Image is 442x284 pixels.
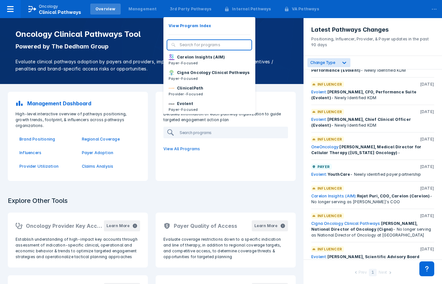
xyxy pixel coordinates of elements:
[428,1,441,15] div: ...
[327,172,350,177] span: YouthCare
[419,261,434,276] div: Contact Support
[311,172,434,177] div: - Newly identified payer partnership
[169,60,225,66] p: Payer-Focused
[26,222,104,230] h2: Oncology Provider Key Accounts
[311,89,434,101] div: - Newly Identified KDM
[82,163,137,169] p: Claims Analysis
[252,220,288,231] button: Learn More
[317,81,342,87] p: Influencer
[379,269,387,276] div: Next
[165,4,217,15] a: 3rd Party Pathways
[163,68,255,83] a: Cigna Oncology Clinical PathwaysPayer-Focused
[16,30,288,39] h1: Oncology Clinical Pathways Tool
[39,9,81,15] span: Clinical Pathways
[27,100,91,107] p: Management Dashboard
[82,136,137,142] a: Regional Coverage
[254,223,278,229] div: Learn More
[163,237,288,260] p: Evaluate coverage restrictions down to a specific indication and line of therapy, in addition to ...
[317,213,342,219] p: Influencer
[128,6,157,12] div: Management
[180,42,248,48] input: Search for programs
[311,221,381,226] a: Cigna Oncology Clinical Pathways:
[123,4,162,15] a: Management
[232,6,271,12] div: Internal Pathways
[169,54,174,60] img: carelon-insights.png
[177,70,249,76] p: Cigna Oncology Clinical Pathways
[311,194,357,198] a: Carelon Insights (AIM):
[311,117,411,128] span: [PERSON_NAME], Chief Clinical Officer (Evolent)
[311,26,434,34] h3: Latest Pathways Changes
[163,83,255,99] button: ClinicalPathProvider-Focused
[160,111,292,123] p: Detailed information of each pathway organization to guide targeted engagement action plan
[160,142,292,156] a: View All Programs
[369,269,377,276] div: 1
[420,81,434,87] p: [DATE]
[12,111,144,129] p: High-level interactive overview of pathways positioning, growth trends, footprint, & influencers ...
[169,85,174,91] img: via-oncology.png
[311,89,327,94] a: Evolent:
[16,237,140,260] p: Establish understanding of high-impact key accounts through assessment of indication-specific cli...
[169,23,211,29] p: View Program Index
[163,21,255,31] button: View Program Index
[19,163,74,169] a: Provider Utilization
[174,222,237,230] h2: Payer Quality of Access
[82,150,137,156] a: Payer Adoption
[420,185,434,191] p: [DATE]
[177,101,193,107] p: Evolent
[311,89,416,100] span: [PERSON_NAME], CFO, Performance Suite (Evolent)
[169,91,203,97] p: Provider-Focused
[311,193,434,205] div: - No longer serving as [PERSON_NAME]'s COO
[317,246,342,252] p: Influencer
[169,76,249,81] p: Payer-Focused
[311,144,434,156] div: -
[163,99,255,114] button: EvolentPayer-Focused
[420,136,434,142] p: [DATE]
[420,164,434,170] p: [DATE]
[177,85,203,91] p: ClinicalPath
[311,221,434,238] div: - No longer serving as National Director of Oncology at [GEOGRAPHIC_DATA]
[420,109,434,115] p: [DATE]
[95,6,116,12] div: Overview
[311,117,327,122] a: Evolent:
[104,220,140,231] button: Learn More
[311,144,421,155] span: [PERSON_NAME], Medical Director for Cellular Therapy ([US_STATE] Oncology)
[16,58,288,72] p: Evaluate clinical pathways adoption by payers and providers, implementation sophistication, finan...
[420,246,434,252] p: [DATE]
[160,96,292,111] a: 3rd Party Pathways Programs
[420,213,434,219] p: [DATE]
[163,52,255,68] button: Carelon Insights (AIM)Payer-Focused
[359,269,367,276] div: Prev
[292,6,319,12] div: VA Pathways
[169,70,174,76] img: cigna-oncology-clinical-pathways.png
[317,185,342,191] p: Influencer
[177,127,287,138] input: Search programs
[169,107,198,112] p: Payer-Focused
[311,34,434,48] p: Positioning, Influencer, Provider, & Payer updates in the past 90 days
[170,6,212,12] div: 3rd Party Pathways
[16,43,288,50] p: Powered by The Dedham Group
[311,254,434,271] div: - No longer Scientific Advisory Board member
[39,4,58,9] p: Oncology
[311,254,327,259] a: Evolent:
[4,193,72,209] h3: Explore Other Tools
[19,136,74,142] a: Brand Positioning
[169,101,174,107] img: new-century-health.png
[19,150,74,156] a: Influencers
[311,144,339,149] a: OneOncology:
[310,60,335,65] span: Change Type
[317,136,342,142] p: Influencer
[317,109,342,115] p: Influencer
[311,172,327,177] a: Evolent:
[317,164,330,170] p: Payer
[106,223,130,229] div: Learn More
